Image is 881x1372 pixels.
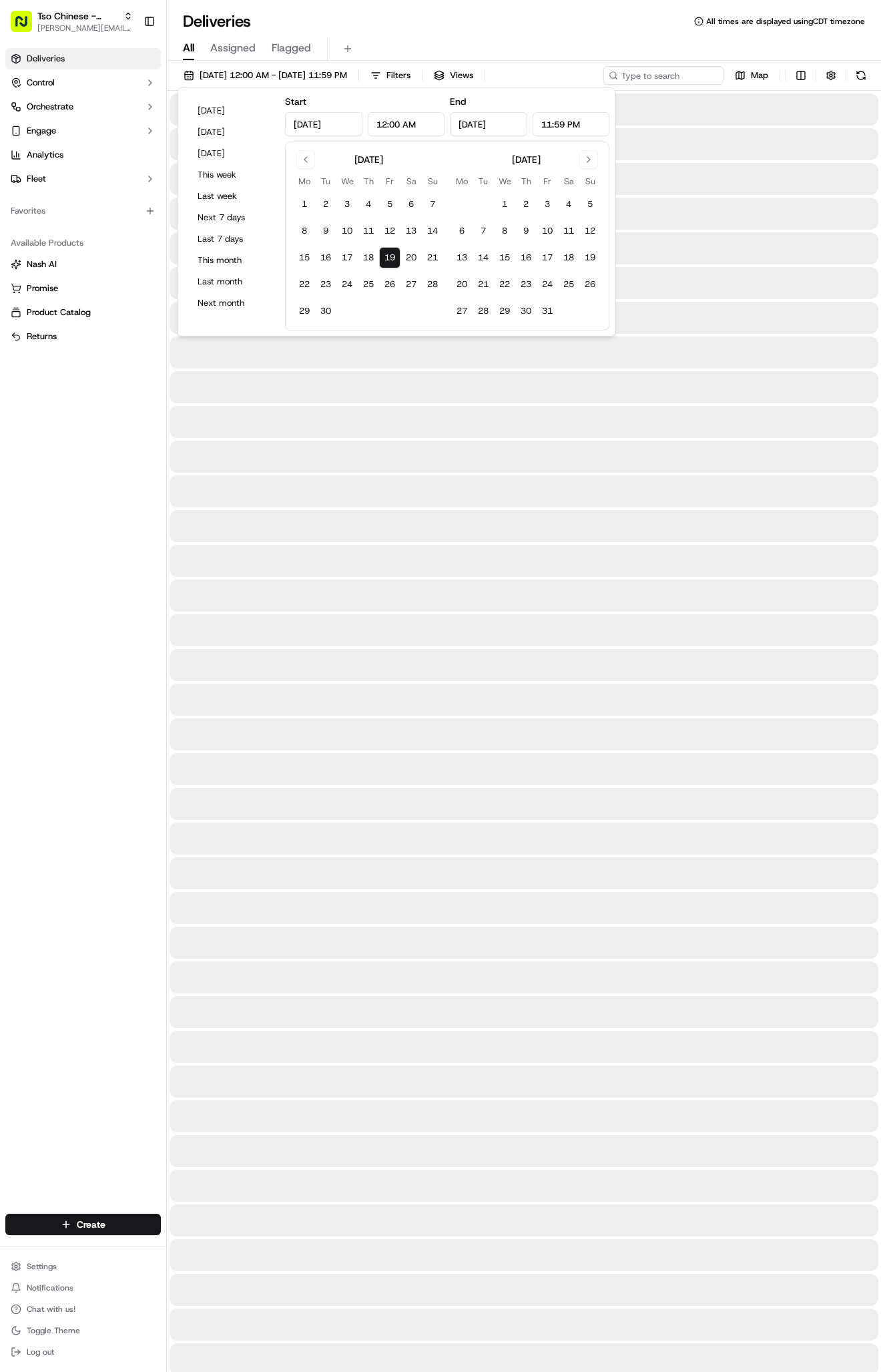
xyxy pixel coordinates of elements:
[5,168,161,190] button: Fleet
[336,247,358,268] button: 17
[494,174,515,188] th: Wednesday
[27,1325,80,1336] span: Toggle Theme
[5,278,161,299] button: Promise
[5,1214,161,1235] button: Create
[537,174,558,188] th: Friday
[13,194,35,216] img: Charles Folsom
[358,247,379,268] button: 18
[515,300,537,322] button: 30
[515,174,537,188] th: Thursday
[315,300,336,322] button: 30
[272,40,311,56] span: Flagged
[35,86,240,100] input: Got a question? Start typing here...
[422,274,443,295] button: 28
[558,174,579,188] th: Saturday
[5,120,161,142] button: Engage
[473,247,494,268] button: 14
[28,128,52,152] img: 1738778727109-b901c2ba-d612-49f7-a14d-d897ce62d23f
[37,9,118,23] button: Tso Chinese - Catering
[11,258,156,270] a: Nash AI
[400,194,422,215] button: 6
[5,232,161,254] div: Available Products
[400,220,422,242] button: 13
[515,247,537,268] button: 16
[41,207,108,218] span: [PERSON_NAME]
[27,330,57,342] span: Returns
[294,247,315,268] button: 15
[515,220,537,242] button: 9
[27,306,91,318] span: Product Catalog
[5,1343,161,1361] button: Log out
[315,194,336,215] button: 2
[315,274,336,295] button: 23
[450,95,466,107] label: End
[451,274,473,295] button: 20
[422,247,443,268] button: 21
[400,174,422,188] th: Saturday
[422,220,443,242] button: 14
[210,40,256,56] span: Assigned
[579,194,601,215] button: 5
[13,128,37,152] img: 1736555255976-a54dd68f-1ca7-489b-9aae-adbdc363a1c4
[422,174,443,188] th: Sunday
[579,150,598,169] button: Go to next month
[386,69,410,81] span: Filters
[537,274,558,295] button: 24
[227,132,243,148] button: Start new chat
[192,144,272,163] button: [DATE]
[450,69,473,81] span: Views
[27,208,37,218] img: 1736555255976-a54dd68f-1ca7-489b-9aae-adbdc363a1c4
[285,95,306,107] label: Start
[512,153,541,166] div: [DATE]
[192,272,272,291] button: Last month
[852,66,870,85] button: Refresh
[60,141,184,152] div: We're available if you need us!
[537,194,558,215] button: 3
[27,173,46,185] span: Fleet
[192,187,272,206] button: Last week
[192,230,272,248] button: Last 7 days
[558,194,579,215] button: 4
[494,300,515,322] button: 29
[113,300,123,310] div: 💻
[515,194,537,215] button: 2
[451,174,473,188] th: Monday
[27,282,58,294] span: Promise
[379,174,400,188] th: Friday
[294,274,315,295] button: 22
[27,53,65,65] span: Deliveries
[558,220,579,242] button: 11
[200,69,347,81] span: [DATE] 12:00 AM - [DATE] 11:59 PM
[27,1304,75,1315] span: Chat with us!
[537,247,558,268] button: 17
[5,48,161,69] a: Deliveries
[379,220,400,242] button: 12
[27,101,73,113] span: Orchestrate
[192,208,272,227] button: Next 7 days
[358,194,379,215] button: 4
[579,274,601,295] button: 26
[473,174,494,188] th: Tuesday
[27,1347,54,1357] span: Log out
[450,112,527,136] input: Date
[473,274,494,295] button: 21
[11,330,156,342] a: Returns
[13,230,35,252] img: Antonia (Store Manager)
[207,171,243,187] button: See all
[494,247,515,268] button: 15
[8,293,107,317] a: 📗Knowledge Base
[192,123,272,142] button: [DATE]
[473,220,494,242] button: 7
[494,194,515,215] button: 1
[13,13,40,40] img: Nash
[706,16,865,27] span: All times are displayed using CDT timezone
[379,274,400,295] button: 26
[400,247,422,268] button: 20
[603,66,723,85] input: Type to search
[579,174,601,188] th: Sunday
[451,247,473,268] button: 13
[515,274,537,295] button: 23
[192,294,272,312] button: Next month
[729,66,774,85] button: Map
[133,331,162,341] span: Pylon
